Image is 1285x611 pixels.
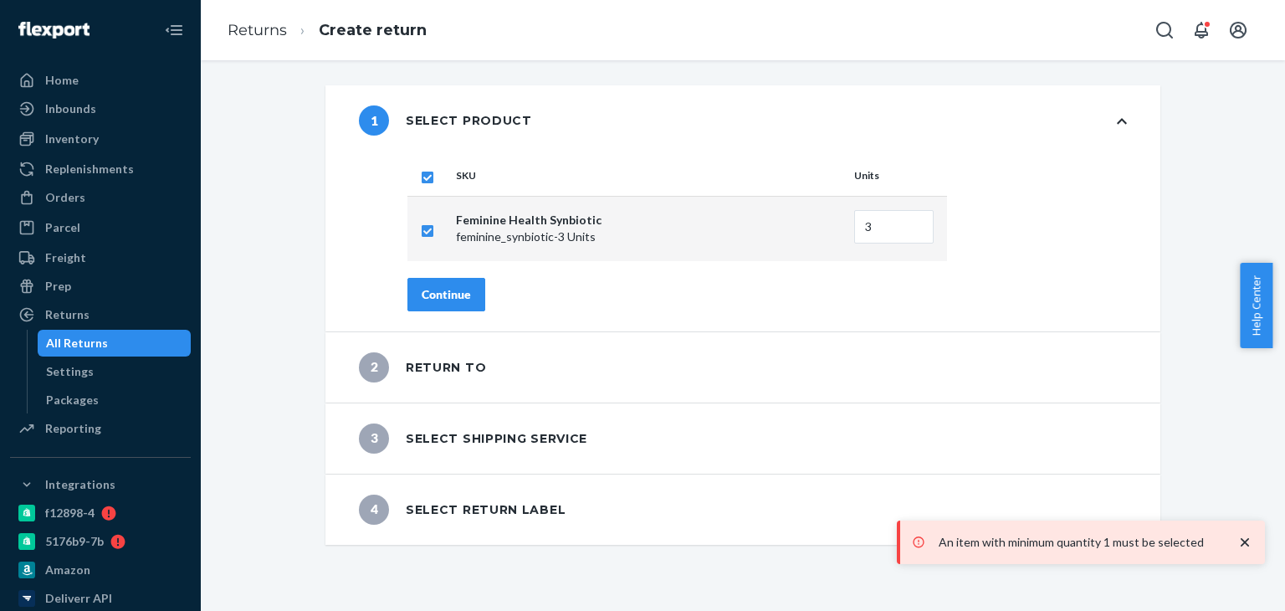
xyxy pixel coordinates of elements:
[1148,13,1181,47] button: Open Search Box
[45,131,99,147] div: Inventory
[45,306,90,323] div: Returns
[359,424,587,454] div: Select shipping service
[18,22,90,39] img: Flexport logo
[45,72,79,89] div: Home
[10,528,191,555] a: 5176b9-7b
[45,161,134,177] div: Replenishments
[45,249,86,266] div: Freight
[1236,534,1253,551] svg: close toast
[1221,13,1255,47] button: Open account menu
[45,476,115,493] div: Integrations
[449,156,847,196] th: SKU
[45,189,85,206] div: Orders
[10,214,191,241] a: Parcel
[45,278,71,295] div: Prep
[939,534,1220,551] p: An item with minimum quantity 1 must be selected
[45,219,80,236] div: Parcel
[10,184,191,211] a: Orders
[10,95,191,122] a: Inbounds
[38,387,192,413] a: Packages
[45,562,90,578] div: Amazon
[214,6,440,55] ol: breadcrumbs
[407,278,485,311] button: Continue
[157,13,191,47] button: Close Navigation
[10,273,191,300] a: Prep
[422,286,471,303] div: Continue
[228,21,287,39] a: Returns
[45,590,112,607] div: Deliverr API
[456,228,841,245] p: feminine_synbiotic - 3 Units
[10,67,191,94] a: Home
[38,330,192,357] a: All Returns
[10,500,191,526] a: f12898-4
[359,424,389,454] span: 3
[854,210,934,244] input: Enter quantity
[45,100,96,117] div: Inbounds
[46,363,94,380] div: Settings
[359,105,389,136] span: 1
[359,352,389,383] span: 2
[10,126,191,152] a: Inventory
[319,21,427,39] a: Create return
[45,533,104,550] div: 5176b9-7b
[10,557,191,583] a: Amazon
[359,495,389,525] span: 4
[359,495,566,525] div: Select return label
[359,105,532,136] div: Select product
[10,156,191,182] a: Replenishments
[10,301,191,328] a: Returns
[46,392,99,408] div: Packages
[359,352,486,383] div: Return to
[456,212,841,228] p: Feminine Health Synbiotic
[45,505,95,521] div: f12898-4
[10,244,191,271] a: Freight
[45,420,101,437] div: Reporting
[1185,13,1218,47] button: Open notifications
[1240,263,1272,348] button: Help Center
[46,335,108,352] div: All Returns
[847,156,947,196] th: Units
[10,471,191,498] button: Integrations
[38,358,192,385] a: Settings
[10,415,191,442] a: Reporting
